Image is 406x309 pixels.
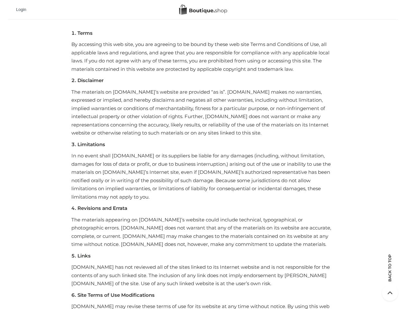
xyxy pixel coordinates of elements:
[71,152,335,201] p: In no event shall [DOMAIN_NAME] or its suppliers be liable for any damages (including, without li...
[71,205,127,211] strong: 4. Revisions and Errata
[16,7,26,12] a: Login
[71,40,335,73] p: By accessing this web site, you are agreeing to be bound by these web site Terms and Conditions o...
[71,253,91,259] strong: 5. Links
[71,263,335,288] p: [DOMAIN_NAME] has not reviewed all of the sites linked to its Internet website and is not respons...
[382,266,398,282] span: Back to top
[71,30,93,36] strong: 1. Terms
[71,141,105,147] strong: 3. Limitations
[71,77,104,83] strong: 2. Disclaimer
[71,216,335,248] p: The materials appearing on [DOMAIN_NAME]’s website could include technical, typographical, or pho...
[71,88,335,137] p: The materials on [DOMAIN_NAME]’s website are provided “as is”. [DOMAIN_NAME] makes no warranties,...
[71,292,155,298] strong: 6. Site Terms of Use Modifications
[179,5,227,15] img: Boutique Shop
